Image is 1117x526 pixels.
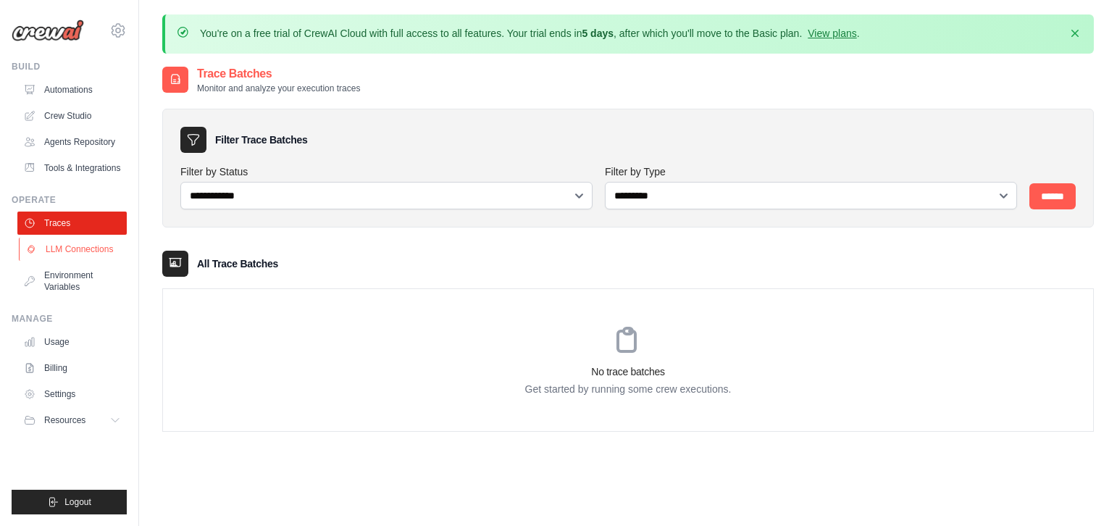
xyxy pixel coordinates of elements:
a: Crew Studio [17,104,127,128]
div: Operate [12,194,127,206]
a: Automations [17,78,127,101]
div: Manage [12,313,127,325]
a: Tools & Integrations [17,156,127,180]
a: View plans [808,28,856,39]
button: Resources [17,409,127,432]
p: You're on a free trial of CrewAI Cloud with full access to all features. Your trial ends in , aft... [200,26,860,41]
a: Agents Repository [17,130,127,154]
strong: 5 days [582,28,614,39]
h3: All Trace Batches [197,256,278,271]
span: Resources [44,414,85,426]
img: Logo [12,20,84,41]
span: Logout [64,496,91,508]
div: Build [12,61,127,72]
button: Logout [12,490,127,514]
a: Usage [17,330,127,354]
a: Traces [17,212,127,235]
a: LLM Connections [19,238,128,261]
a: Billing [17,356,127,380]
p: Monitor and analyze your execution traces [197,83,360,94]
a: Environment Variables [17,264,127,299]
h3: Filter Trace Batches [215,133,307,147]
h2: Trace Batches [197,65,360,83]
label: Filter by Type [605,164,1018,179]
a: Settings [17,383,127,406]
h3: No trace batches [163,364,1093,379]
p: Get started by running some crew executions. [163,382,1093,396]
label: Filter by Status [180,164,593,179]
